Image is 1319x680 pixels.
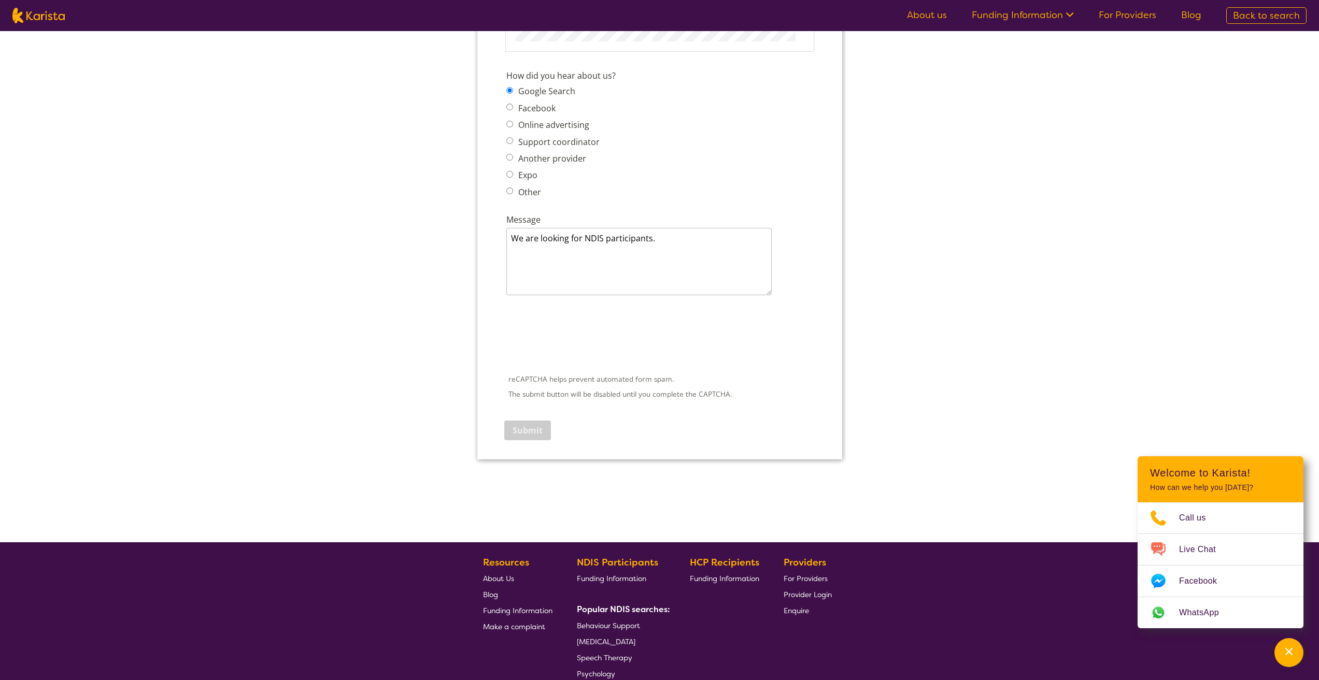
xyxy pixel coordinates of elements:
[483,602,552,618] a: Funding Information
[784,586,832,602] a: Provider Login
[577,556,658,569] b: NDIS Participants
[1138,597,1303,628] a: Web link opens in a new tab.
[784,602,832,618] a: Enquire
[483,556,529,569] b: Resources
[577,637,635,646] span: [MEDICAL_DATA]
[907,9,947,21] a: About us
[55,422,137,433] label: Home Care Package
[483,586,552,602] a: Blog
[55,456,166,467] label: NDIS Support Coordination
[1150,483,1291,492] p: How can we help you [DATE]?
[784,574,828,583] span: For Providers
[483,570,552,586] a: About Us
[47,37,145,52] label: Business trading name
[1099,9,1156,21] a: For Providers
[47,132,184,147] label: Business Website
[55,523,115,534] label: Physiotherapy
[47,52,327,73] input: Business trading name
[1179,605,1231,620] span: WhatsApp
[690,570,759,586] a: Funding Information
[1179,542,1228,557] span: Live Chat
[577,617,666,633] a: Behaviour Support
[1179,573,1229,589] span: Facebook
[1138,456,1303,628] div: Channel Menu
[47,274,148,290] label: Business Type
[47,194,235,215] select: Head Office Location
[1179,510,1218,526] span: Call us
[42,16,116,27] legend: Company details
[784,606,809,615] span: Enquire
[55,607,183,618] label: Skills support - school, work, life
[47,99,235,120] input: ABN
[55,624,118,635] label: Social activities
[972,9,1074,21] a: Funding Information
[577,669,615,678] span: Psychology
[55,439,151,451] label: NDIS Plan management
[55,506,112,517] label: Personal care
[47,242,235,263] input: Number of existing clients
[784,570,832,586] a: For Providers
[55,657,120,669] label: Support worker
[47,227,158,242] label: Number of existing clients
[55,473,123,484] label: Nursing services
[690,574,759,583] span: Funding Information
[55,339,132,350] label: Behaviour support
[1138,502,1303,628] ul: Choose channel
[55,540,123,551] label: [MEDICAL_DATA]
[1274,638,1303,667] button: Channel Menu
[47,84,72,99] label: ABN
[1181,9,1201,21] a: Blog
[483,590,498,599] span: Blog
[55,389,157,400] label: Domestic and home help
[577,574,646,583] span: Funding Information
[47,147,233,167] input: Business Website
[577,621,640,630] span: Behaviour Support
[577,633,666,649] a: [MEDICAL_DATA]
[577,649,666,665] a: Speech Therapy
[577,604,670,615] b: Popular NDIS searches:
[47,179,148,194] label: Head Office Location
[47,290,235,310] select: Business Type
[483,574,514,583] span: About Us
[55,406,135,417] label: Exercise physiology
[483,606,552,615] span: Funding Information
[55,556,103,568] label: Psychology
[1226,7,1307,24] a: Back to search
[784,590,832,599] span: Provider Login
[1233,9,1300,22] span: Back to search
[577,653,632,662] span: Speech Therapy
[784,556,826,569] b: Providers
[55,372,92,383] label: Dietitian
[55,590,88,601] label: Respite
[55,573,171,585] label: Psychosocial recovery coach
[577,570,666,586] a: Funding Information
[1150,467,1291,479] h2: Welcome to Karista!
[47,322,258,337] label: What services do you provide? (Choose all that apply)
[55,640,120,652] label: Speech therapy
[483,618,552,634] a: Make a complaint
[690,556,759,569] b: HCP Recipients
[55,355,104,367] label: Counselling
[55,489,123,501] label: [MEDICAL_DATA]
[483,622,545,631] span: Make a complaint
[12,8,65,23] img: Karista logo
